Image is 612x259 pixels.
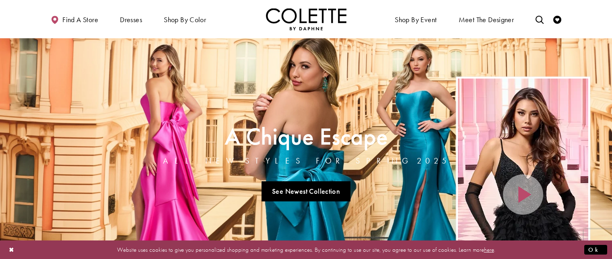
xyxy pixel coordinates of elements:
[5,242,19,257] button: Close Dialog
[584,244,607,255] button: Submit Dialog
[262,181,351,201] a: See Newest Collection A Chique Escape All New Styles For Spring 2025
[484,245,494,253] a: here
[161,178,452,205] ul: Slider Links
[58,244,554,255] p: Website uses cookies to give you personalized shopping and marketing experiences. By continuing t...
